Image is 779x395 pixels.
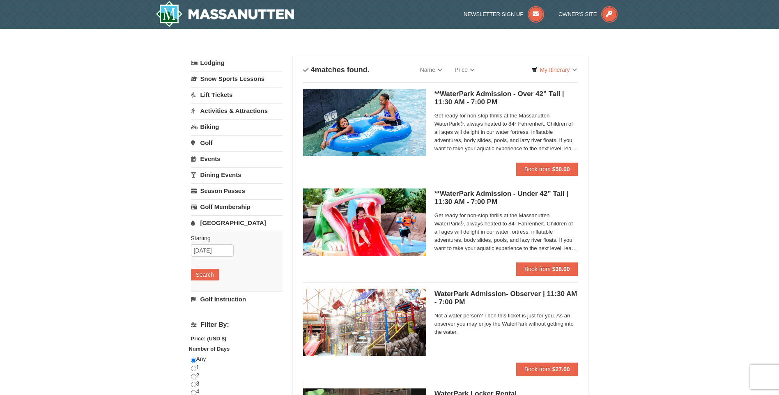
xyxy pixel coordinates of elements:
a: Season Passes [191,183,283,198]
a: Dining Events [191,167,283,182]
h5: **WaterPark Admission - Under 42” Tall | 11:30 AM - 7:00 PM [434,190,578,206]
img: 6619917-732-e1c471e4.jpg [303,188,426,256]
h5: WaterPark Admission- Observer | 11:30 AM - 7:00 PM [434,290,578,306]
span: Book from [524,166,551,172]
a: Name [414,62,448,78]
strong: $27.00 [552,366,570,372]
a: Newsletter Sign Up [464,11,544,17]
label: Starting [191,234,276,242]
a: Golf Membership [191,199,283,214]
button: Book from $50.00 [516,163,578,176]
span: Newsletter Sign Up [464,11,524,17]
strong: $50.00 [552,166,570,172]
a: Events [191,151,283,166]
button: Book from $38.00 [516,262,578,276]
a: Lodging [191,55,283,70]
button: Search [191,269,219,280]
a: Snow Sports Lessons [191,71,283,86]
a: Price [448,62,481,78]
span: Book from [524,366,551,372]
span: Get ready for non-stop thrills at the Massanutten WaterPark®, always heated to 84° Fahrenheit. Ch... [434,211,578,253]
img: 6619917-720-80b70c28.jpg [303,89,426,156]
img: 6619917-1522-bd7b88d9.jpg [303,289,426,356]
span: Get ready for non-stop thrills at the Massanutten WaterPark®, always heated to 84° Fahrenheit. Ch... [434,112,578,153]
a: Activities & Attractions [191,103,283,118]
strong: Price: (USD $) [191,335,227,342]
a: Golf [191,135,283,150]
a: [GEOGRAPHIC_DATA] [191,215,283,230]
img: Massanutten Resort Logo [156,1,294,27]
span: Book from [524,266,551,272]
strong: $38.00 [552,266,570,272]
h5: **WaterPark Admission - Over 42” Tall | 11:30 AM - 7:00 PM [434,90,578,106]
span: Not a water person? Then this ticket is just for you. As an observer you may enjoy the WaterPark ... [434,312,578,336]
a: Massanutten Resort [156,1,294,27]
button: Book from $27.00 [516,363,578,376]
a: Lift Tickets [191,87,283,102]
a: Biking [191,119,283,134]
strong: Number of Days [189,346,230,352]
a: My Itinerary [526,64,582,76]
a: Owner's Site [558,11,618,17]
a: Golf Instruction [191,292,283,307]
span: Owner's Site [558,11,597,17]
h4: Filter By: [191,321,283,328]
